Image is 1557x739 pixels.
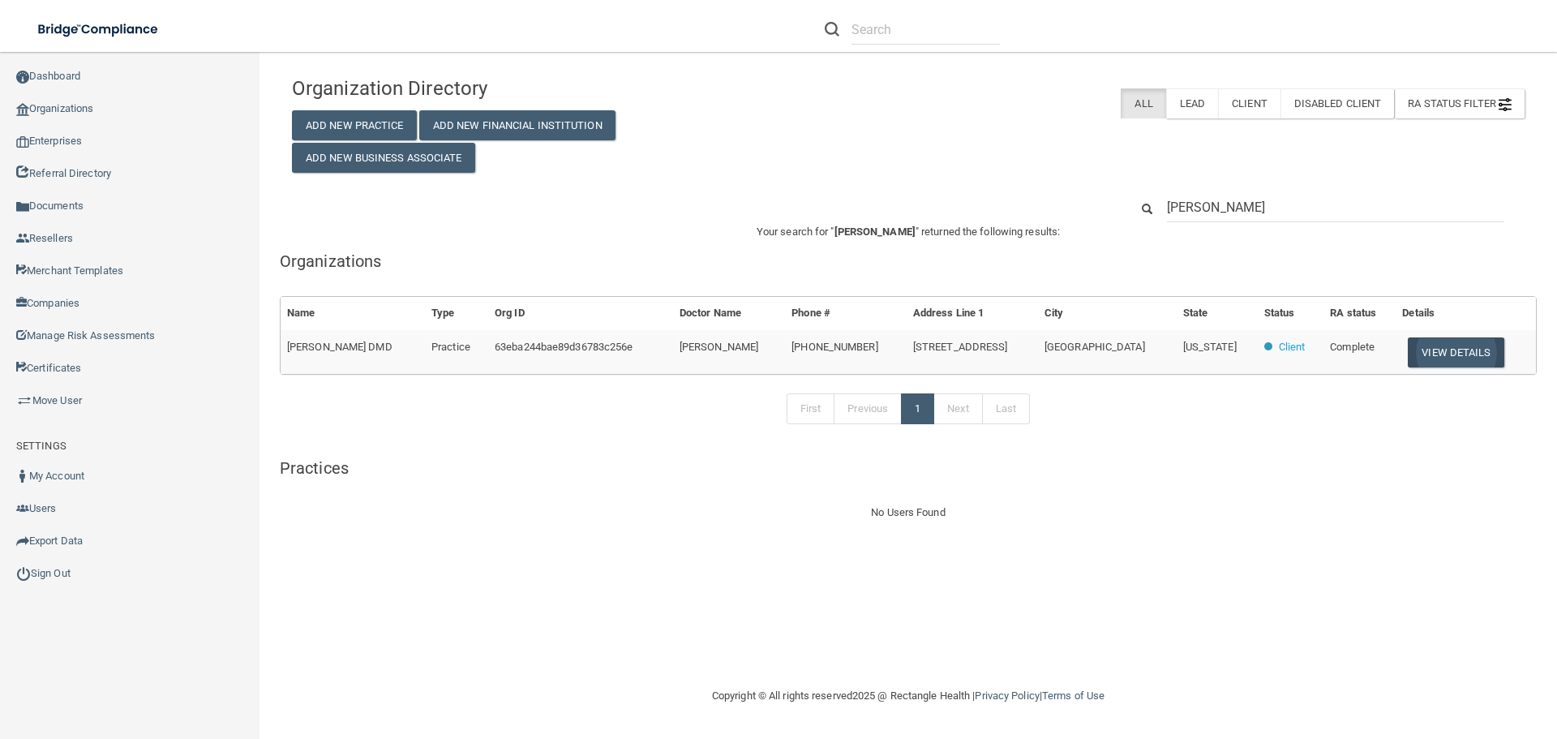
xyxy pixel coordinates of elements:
th: Type [425,297,488,330]
span: [GEOGRAPHIC_DATA] [1044,341,1145,353]
label: Disabled Client [1280,88,1395,118]
a: Terms of Use [1042,690,1104,702]
th: City [1038,297,1177,330]
p: Client [1279,337,1306,357]
span: [PERSON_NAME] DMD [287,341,392,353]
img: briefcase.64adab9b.png [16,393,32,409]
img: icon-export.b9366987.png [16,535,29,548]
img: icon-filter@2x.21656d0b.png [1499,98,1512,111]
img: enterprise.0d942306.png [16,136,29,148]
span: [PERSON_NAME] [680,341,758,353]
img: ic_user_dark.df1a06c3.png [16,470,29,483]
img: ic-search.3b580494.png [825,22,839,37]
div: Copyright © All rights reserved 2025 @ Rectangle Health | | [612,670,1204,722]
th: Address Line 1 [907,297,1038,330]
p: Your search for " " returned the following results: [280,222,1537,242]
span: Practice [431,341,470,353]
img: icon-users.e205127d.png [16,502,29,515]
h5: Practices [280,459,1537,477]
th: Doctor Name [673,297,785,330]
th: State [1177,297,1258,330]
a: Previous [834,393,902,424]
th: RA status [1323,297,1396,330]
span: [PHONE_NUMBER] [791,341,877,353]
span: [US_STATE] [1183,341,1237,353]
th: Phone # [785,297,907,330]
th: Details [1396,297,1536,330]
img: organization-icon.f8decf85.png [16,103,29,116]
img: bridge_compliance_login_screen.278c3ca4.svg [24,13,174,46]
label: Lead [1166,88,1218,118]
a: First [787,393,835,424]
span: [STREET_ADDRESS] [913,341,1008,353]
a: Privacy Policy [975,690,1039,702]
input: Search [1167,192,1504,222]
label: All [1121,88,1165,118]
button: Add New Financial Institution [419,110,616,140]
span: [PERSON_NAME] [834,226,916,238]
span: Complete [1330,341,1375,353]
label: Client [1218,88,1280,118]
button: Add New Business Associate [292,143,475,173]
a: Next [933,393,982,424]
div: No Users Found [280,503,1537,522]
h5: Organizations [280,252,1537,270]
img: ic_power_dark.7ecde6b1.png [16,566,31,581]
span: RA Status Filter [1408,97,1512,110]
img: ic_dashboard_dark.d01f4a41.png [16,71,29,84]
img: icon-documents.8dae5593.png [16,200,29,213]
a: 1 [901,393,934,424]
button: Add New Practice [292,110,417,140]
th: Name [281,297,425,330]
label: SETTINGS [16,436,66,456]
button: View Details [1408,337,1503,367]
img: ic_reseller.de258add.png [16,232,29,245]
h4: Organization Directory [292,78,687,99]
input: Search [851,15,1000,45]
span: 63eba244bae89d36783c256e [495,341,633,353]
th: Org ID [488,297,673,330]
th: Status [1258,297,1323,330]
a: Last [982,393,1030,424]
